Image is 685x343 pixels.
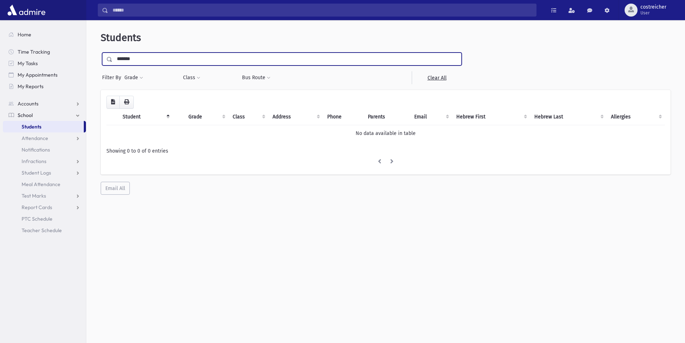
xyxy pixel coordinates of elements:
[106,96,120,109] button: CSV
[22,193,46,199] span: Test Marks
[18,72,58,78] span: My Appointments
[184,109,228,125] th: Grade: activate to sort column ascending
[3,179,86,190] a: Meal Attendance
[410,109,452,125] th: Email: activate to sort column ascending
[530,109,607,125] th: Hebrew Last: activate to sort column ascending
[3,202,86,213] a: Report Cards
[640,4,666,10] span: costreicher
[3,29,86,40] a: Home
[323,109,364,125] th: Phone
[124,71,143,84] button: Grade
[118,109,173,125] th: Student: activate to sort column descending
[412,71,462,84] a: Clear All
[3,58,86,69] a: My Tasks
[3,155,86,167] a: Infractions
[22,204,52,211] span: Report Cards
[119,96,134,109] button: Print
[3,132,86,144] a: Attendance
[22,170,51,176] span: Student Logs
[22,135,48,141] span: Attendance
[18,31,31,38] span: Home
[101,32,141,44] span: Students
[22,216,52,222] span: PTC Schedule
[3,81,86,92] a: My Reports
[22,158,46,164] span: Infractions
[268,109,323,125] th: Address: activate to sort column ascending
[3,46,86,58] a: Time Tracking
[22,123,41,130] span: Students
[18,60,38,67] span: My Tasks
[18,83,44,90] span: My Reports
[18,100,38,107] span: Accounts
[183,71,201,84] button: Class
[452,109,530,125] th: Hebrew First: activate to sort column ascending
[108,4,536,17] input: Search
[228,109,269,125] th: Class: activate to sort column ascending
[640,10,666,16] span: User
[6,3,47,17] img: AdmirePro
[3,69,86,81] a: My Appointments
[3,225,86,236] a: Teacher Schedule
[101,182,130,195] button: Email All
[22,227,62,234] span: Teacher Schedule
[106,147,665,155] div: Showing 0 to 0 of 0 entries
[18,112,33,118] span: School
[3,121,84,132] a: Students
[3,109,86,121] a: School
[102,74,124,81] span: Filter By
[22,146,50,153] span: Notifications
[22,181,60,188] span: Meal Attendance
[607,109,665,125] th: Allergies: activate to sort column ascending
[3,144,86,155] a: Notifications
[242,71,271,84] button: Bus Route
[3,167,86,179] a: Student Logs
[3,98,86,109] a: Accounts
[18,49,50,55] span: Time Tracking
[3,190,86,202] a: Test Marks
[106,125,665,141] td: No data available in table
[3,213,86,225] a: PTC Schedule
[364,109,410,125] th: Parents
